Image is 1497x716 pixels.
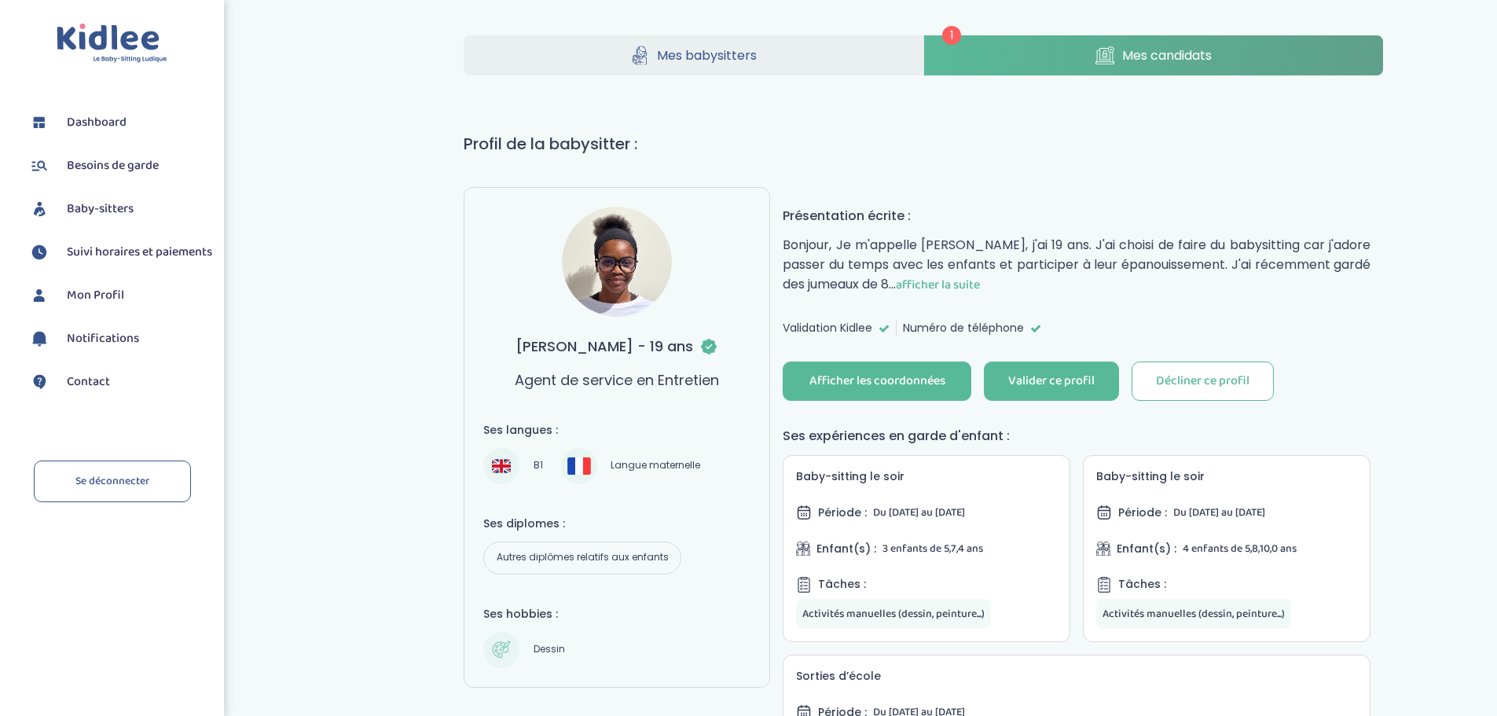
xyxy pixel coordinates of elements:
span: Suivi horaires et paiements [67,243,212,262]
button: Valider ce profil [984,362,1119,401]
img: profil.svg [28,284,51,307]
span: Mes candidats [1122,46,1212,65]
img: avatar [562,207,672,317]
h4: Ses expériences en garde d'enfant : [783,426,1370,446]
span: Activités manuelles (dessin, peinture...) [802,605,985,622]
span: Dashboard [67,113,127,132]
span: Période : [1118,505,1167,521]
span: Langue maternelle [605,457,706,475]
h1: Profil de la babysitter : [464,132,1383,156]
span: Tâches : [818,576,866,593]
a: Mes babysitters [464,35,923,75]
span: Baby-sitters [67,200,134,218]
h4: Ses langues : [483,422,750,439]
a: Se déconnecter [34,461,191,502]
h4: Ses hobbies : [483,606,750,622]
img: Français [567,457,591,474]
img: logo.svg [57,24,167,64]
span: Mon Profil [67,286,124,305]
p: Agent de service en Entretien [515,369,719,391]
a: Mes candidats [924,35,1384,75]
span: Autres diplômes relatifs aux enfants [490,549,673,567]
a: Baby-sitters [28,197,212,221]
div: Valider ce profil [1008,373,1095,391]
a: Notifications [28,327,212,351]
span: afficher la suite [896,275,980,295]
button: Décliner ce profil [1132,362,1274,401]
a: Besoins de garde [28,154,212,178]
img: Anglais [492,457,511,475]
span: Numéro de téléphone [903,320,1024,336]
button: Afficher les coordonnées [783,362,971,401]
h5: Sorties d’école [796,668,1357,685]
h3: [PERSON_NAME] - 19 ans [516,336,718,357]
img: suivihoraire.svg [28,241,51,264]
div: Décliner ce profil [1156,373,1249,391]
h4: Ses diplomes : [483,516,750,532]
img: notification.svg [28,327,51,351]
span: B1 [527,457,548,475]
p: Bonjour, Je m'appelle [PERSON_NAME], j'ai 19 ans. J'ai choisi de faire du babysitting car j'adore... [783,235,1370,295]
a: Dashboard [28,111,212,134]
span: Dessin [527,641,570,659]
h5: Baby-sitting le soir [796,468,1057,485]
span: Notifications [67,329,139,348]
span: Période : [818,505,867,521]
span: Validation Kidlee [783,320,872,336]
span: Tâches : [1118,576,1166,593]
h4: Présentation écrite : [783,206,1370,226]
span: Enfant(s) : [1117,541,1176,557]
span: Du [DATE] au [DATE] [1173,504,1265,521]
span: Contact [67,373,110,391]
img: besoin.svg [28,154,51,178]
a: Contact [28,370,212,394]
span: Enfant(s) : [816,541,876,557]
span: Activités manuelles (dessin, peinture...) [1103,605,1285,622]
span: Mes babysitters [657,46,757,65]
img: dashboard.svg [28,111,51,134]
h5: Baby-sitting le soir [1096,468,1357,485]
span: Besoins de garde [67,156,159,175]
img: contact.svg [28,370,51,394]
a: Mon Profil [28,284,212,307]
span: 1 [942,26,961,45]
span: 3 enfants de 5,7,4 ans [882,540,983,557]
img: babysitters.svg [28,197,51,221]
a: Suivi horaires et paiements [28,241,212,264]
span: Du [DATE] au [DATE] [873,504,965,521]
div: Afficher les coordonnées [809,373,945,391]
span: 4 enfants de 5,8,10,0 ans [1183,540,1297,557]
